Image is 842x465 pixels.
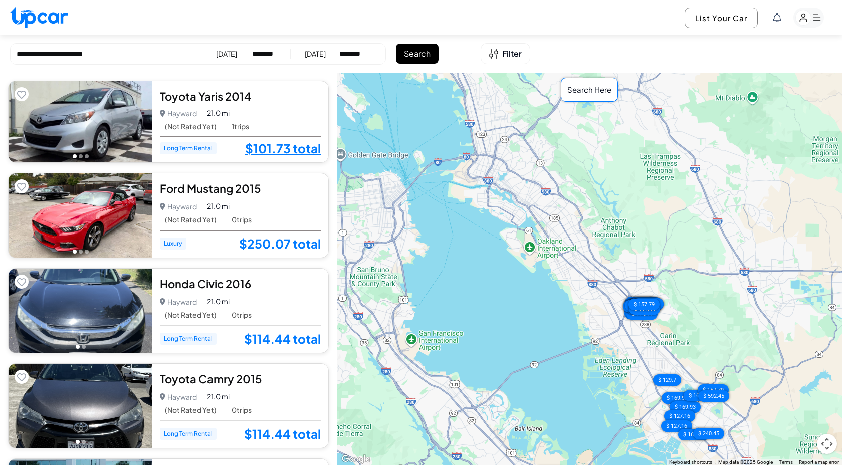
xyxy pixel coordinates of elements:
button: Go to photo 1 [73,250,77,254]
p: Hayward [160,106,197,120]
button: Add to favorites [15,87,29,101]
button: Map camera controls [817,434,837,454]
span: Long Term Rental [160,428,217,440]
span: 0 trips [232,406,252,414]
button: Go to photo 2 [82,440,86,444]
div: $ 157.79 [628,299,660,310]
button: List Your Car [685,8,758,28]
button: Go to photo 1 [73,154,77,158]
div: $ 114.44 [623,301,654,312]
div: $ 114.44 [625,300,656,311]
span: Luxury [160,238,186,250]
button: Search [396,44,439,64]
span: 0 trips [232,311,252,319]
button: Go to photo 2 [82,345,86,349]
div: Honda Civic 2016 [160,276,321,291]
div: Ford Mustang 2015 [160,181,321,196]
div: $ 127.16 [661,420,692,432]
button: Go to photo 3 [85,154,89,158]
div: $ 161.84 [678,429,709,440]
button: Go to photo 2 [79,154,83,158]
a: $114.44 total [244,427,321,440]
button: Go to photo 1 [76,345,80,349]
div: $ 101.73 [630,297,662,309]
div: $ 127.16 [664,410,695,422]
div: $ 157.79 [698,384,729,396]
p: Hayward [160,390,197,404]
img: Car Image [9,173,152,258]
span: Map data ©2025 Google [718,459,773,465]
span: (Not Rated Yet) [165,122,217,131]
span: 1 trips [232,122,249,131]
div: $ 169.93 [670,401,701,413]
span: 21.0 mi [207,201,230,211]
button: Open filters [481,43,530,64]
button: Go to photo 3 [85,250,89,254]
a: $114.44 total [244,332,321,345]
p: Hayward [160,199,197,213]
button: Go to photo 2 [79,250,83,254]
span: Filter [502,48,522,60]
img: Car Image [9,269,152,353]
img: Car Image [9,364,152,448]
div: $ 114.44 [629,303,660,315]
div: $ 129.7 [653,374,681,386]
div: $ 240.45 [693,428,724,439]
span: Long Term Rental [160,142,217,154]
span: 21.0 mi [207,296,230,307]
div: Toyota Camry 2015 [160,371,321,386]
span: (Not Rated Yet) [165,311,217,319]
div: $ 114.44 [625,297,657,308]
a: $250.07 total [239,237,321,250]
div: $ 114.44 [626,308,658,320]
span: (Not Rated Yet) [165,215,217,224]
img: Upcar Logo [10,7,68,28]
p: Hayward [160,295,197,309]
span: Long Term Rental [160,333,217,345]
a: Report a map error [799,459,839,465]
div: Toyota Yaris 2014 [160,89,321,104]
span: 21.0 mi [207,108,230,118]
span: 21.0 mi [207,391,230,402]
span: (Not Rated Yet) [165,406,217,414]
div: [DATE] [305,49,326,59]
span: 0 trips [232,215,252,224]
div: [DATE] [216,49,237,59]
div: $ 169.93 [662,392,693,404]
a: Terms (opens in new tab) [779,459,793,465]
div: $ 111.9 [624,308,653,319]
div: Search Here [561,78,618,102]
button: Add to favorites [15,370,29,384]
div: $ 114.44 [633,298,664,310]
img: Car Image [9,81,152,162]
button: Go to photo 1 [76,440,80,444]
div: $ 167.5 [684,390,712,401]
a: $101.73 total [245,142,321,155]
button: Add to favorites [15,179,29,193]
button: Add to favorites [15,275,29,289]
div: $ 592.45 [698,390,729,402]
